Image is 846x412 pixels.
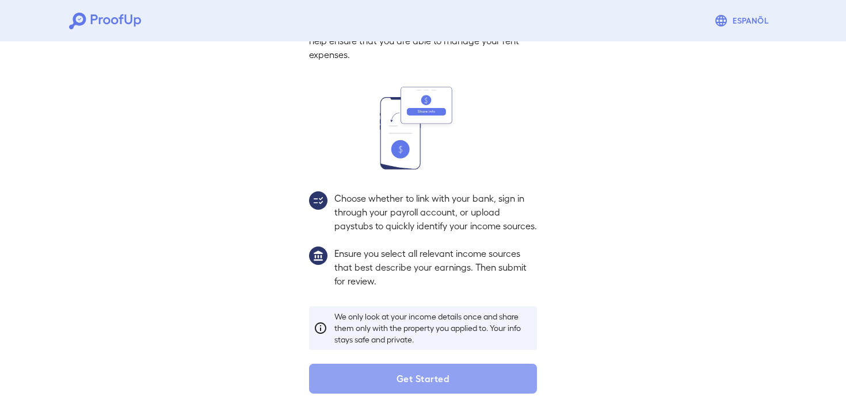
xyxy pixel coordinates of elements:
p: Choose whether to link with your bank, sign in through your payroll account, or upload paystubs t... [334,191,537,233]
img: group1.svg [309,247,327,265]
button: Get Started [309,364,537,394]
button: Espanõl [710,9,777,32]
img: group2.svg [309,191,327,210]
p: We only look at your income details once and share them only with the property you applied to. Yo... [334,311,532,345]
p: Ensure you select all relevant income sources that best describe your earnings. Then submit for r... [334,247,537,288]
img: transfer_money.svg [380,87,466,170]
